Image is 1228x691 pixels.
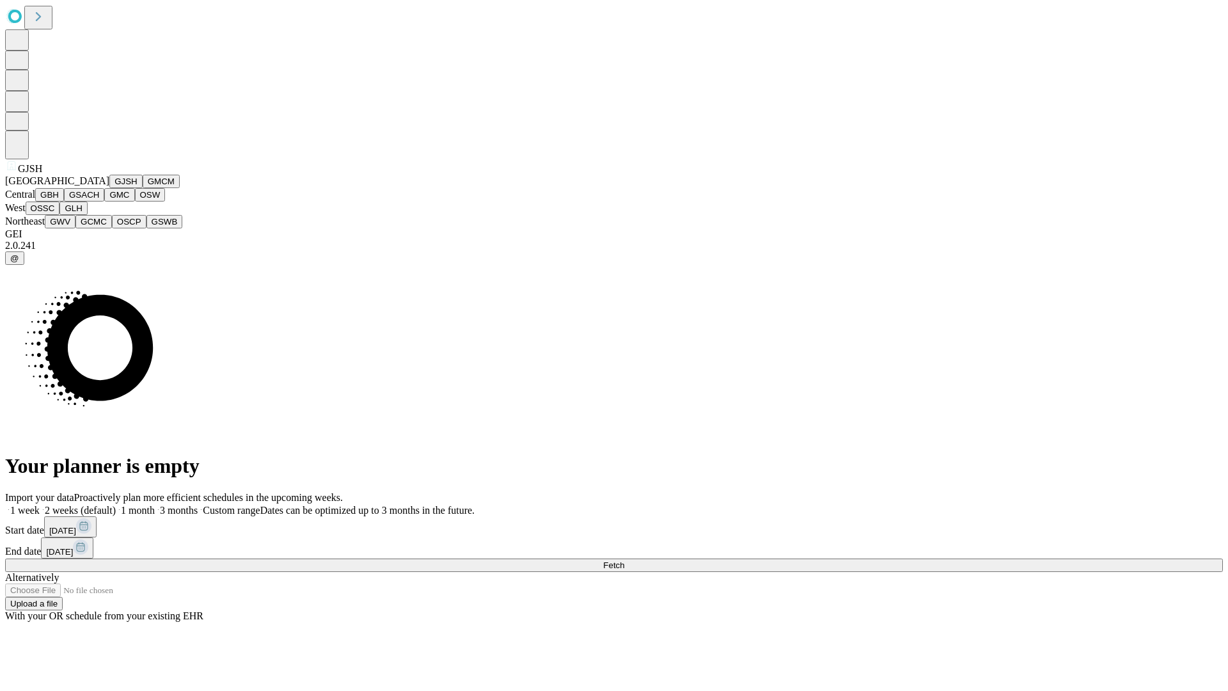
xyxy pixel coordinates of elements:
[5,240,1223,251] div: 2.0.241
[41,537,93,559] button: [DATE]
[45,215,75,228] button: GWV
[10,253,19,263] span: @
[104,188,134,202] button: GMC
[135,188,166,202] button: OSW
[5,251,24,265] button: @
[5,559,1223,572] button: Fetch
[5,572,59,583] span: Alternatively
[109,175,143,188] button: GJSH
[112,215,146,228] button: OSCP
[5,202,26,213] span: West
[46,547,73,557] span: [DATE]
[74,492,343,503] span: Proactively plan more efficient schedules in the upcoming weeks.
[5,189,35,200] span: Central
[5,175,109,186] span: [GEOGRAPHIC_DATA]
[64,188,104,202] button: GSACH
[26,202,60,215] button: OSSC
[5,597,63,610] button: Upload a file
[49,526,76,536] span: [DATE]
[260,505,475,516] span: Dates can be optimized up to 3 months in the future.
[5,610,203,621] span: With your OR schedule from your existing EHR
[18,163,42,174] span: GJSH
[5,454,1223,478] h1: Your planner is empty
[75,215,112,228] button: GCMC
[5,516,1223,537] div: Start date
[35,188,64,202] button: GBH
[5,492,74,503] span: Import your data
[160,505,198,516] span: 3 months
[45,505,116,516] span: 2 weeks (default)
[603,560,624,570] span: Fetch
[59,202,87,215] button: GLH
[146,215,183,228] button: GSWB
[203,505,260,516] span: Custom range
[5,228,1223,240] div: GEI
[143,175,180,188] button: GMCM
[5,537,1223,559] div: End date
[10,505,40,516] span: 1 week
[121,505,155,516] span: 1 month
[5,216,45,226] span: Northeast
[44,516,97,537] button: [DATE]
